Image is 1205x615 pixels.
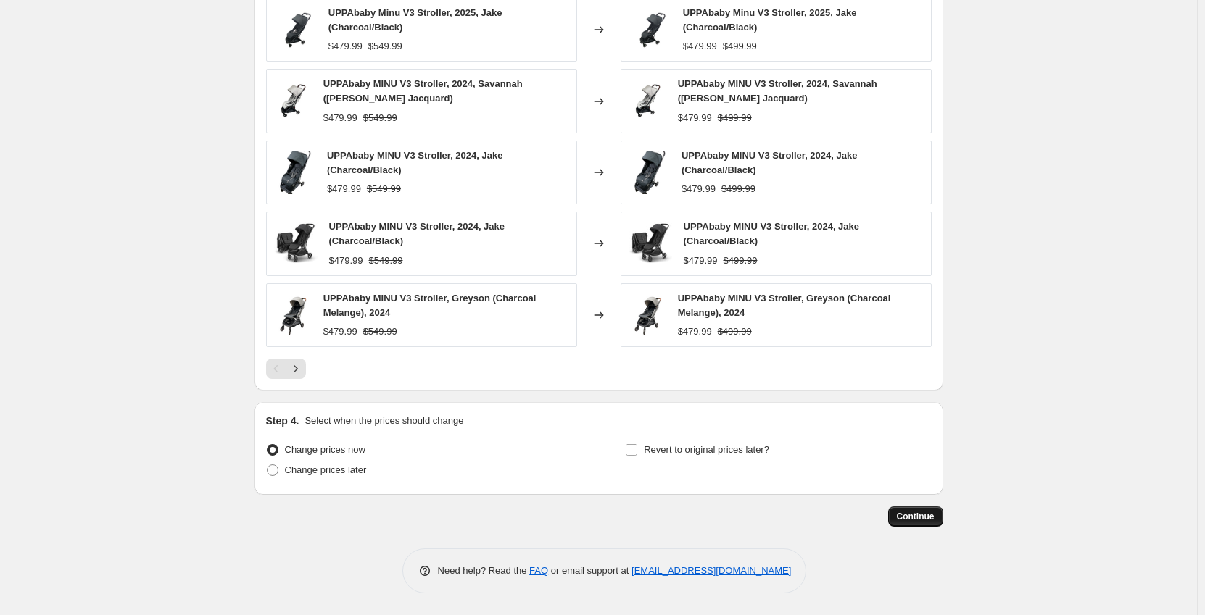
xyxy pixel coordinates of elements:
span: UPPAbaby MINU V3 Stroller, 2024, Savannah ([PERSON_NAME] Jacquard) [678,78,877,104]
span: UPPAbaby MINU V3 Stroller, 2024, Jake (Charcoal/Black) [329,221,505,246]
img: 0868680c-6ce1-49a0-adf4-7789817dfc41_80x.png [274,80,312,123]
span: UPPAbaby Minu V3 Stroller, 2025, Jake (Charcoal/Black) [328,7,502,33]
strike: $549.99 [368,39,402,54]
span: Need help? Read the [438,565,530,576]
div: $479.99 [327,182,361,196]
img: d3f4fc3b-d9bd-4d45-b786-460b0f4a2bf2_80x.png [274,8,317,51]
span: UPPAbaby Minu V3 Stroller, 2025, Jake (Charcoal/Black) [683,7,857,33]
span: Change prices later [285,464,367,475]
div: $479.99 [328,39,363,54]
div: $479.99 [329,254,363,268]
img: d3f4fc3b-d9bd-4d45-b786-460b0f4a2bf2_80x.png [629,8,671,51]
strike: $499.99 [718,111,752,125]
p: Select when the prices should change [305,414,463,428]
h2: Step 4. [266,414,299,428]
img: d9a49a0d-45bb-4adc-b558-a5438dfc7179_80x.png [274,293,312,337]
strike: $549.99 [363,111,397,125]
img: 610JWD8VemL._SL1500_80x.jpg [629,222,672,265]
strike: $549.99 [367,182,401,196]
span: UPPAbaby MINU V3 Stroller, 2024, Jake (Charcoal/Black) [682,150,858,175]
div: $479.99 [684,254,718,268]
div: $479.99 [678,111,712,125]
img: 610JWD8VemL._SL1500_80x.jpg [274,222,318,265]
span: UPPAbaby MINU V3 Stroller, 2024, Jake (Charcoal/Black) [684,221,860,246]
div: $479.99 [323,111,357,125]
span: UPPAbaby MINU V3 Stroller, Greyson (Charcoal Melange), 2024 [678,293,891,318]
strike: $549.99 [369,254,403,268]
strike: $549.99 [363,325,397,339]
img: 2debd6eb-21c1-4c7a-a793-acde40dd92d4_80x.png [629,151,670,194]
span: UPPAbaby MINU V3 Stroller, 2024, Jake (Charcoal/Black) [327,150,503,175]
button: Next [286,359,306,379]
span: UPPAbaby MINU V3 Stroller, 2024, Savannah ([PERSON_NAME] Jacquard) [323,78,523,104]
nav: Pagination [266,359,306,379]
span: Revert to original prices later? [644,444,769,455]
strike: $499.99 [718,325,752,339]
strike: $499.99 [721,182,755,196]
a: FAQ [529,565,548,576]
img: 2debd6eb-21c1-4c7a-a793-acde40dd92d4_80x.png [274,151,315,194]
span: Continue [897,511,935,522]
div: $479.99 [323,325,357,339]
strike: $499.99 [724,254,758,268]
div: $479.99 [683,39,717,54]
div: $479.99 [678,325,712,339]
strike: $499.99 [723,39,757,54]
span: Change prices now [285,444,365,455]
img: 0868680c-6ce1-49a0-adf4-7789817dfc41_80x.png [629,80,666,123]
span: UPPAbaby MINU V3 Stroller, Greyson (Charcoal Melange), 2024 [323,293,537,318]
button: Continue [888,506,943,527]
span: or email support at [548,565,632,576]
img: d9a49a0d-45bb-4adc-b558-a5438dfc7179_80x.png [629,293,666,337]
a: [EMAIL_ADDRESS][DOMAIN_NAME] [632,565,791,576]
div: $479.99 [682,182,716,196]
